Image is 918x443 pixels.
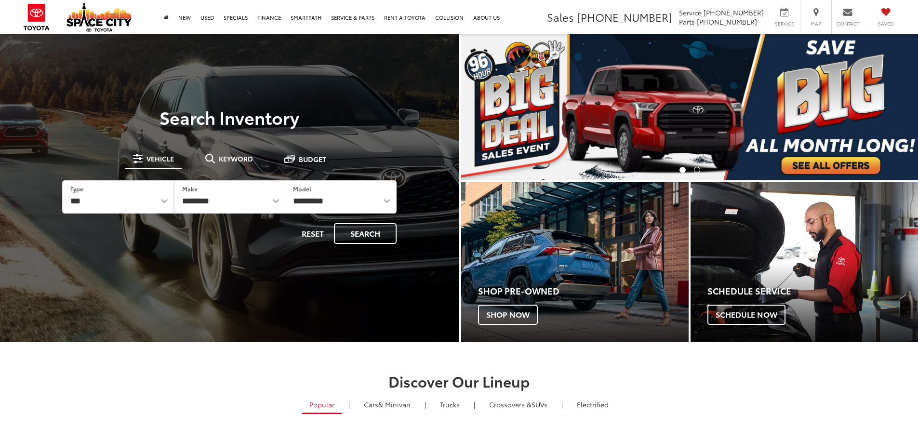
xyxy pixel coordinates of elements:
[489,400,532,409] span: Crossovers &
[707,305,785,325] span: Schedule Now
[120,373,799,389] h2: Discover Our Lineup
[433,396,467,413] a: Trucks
[478,305,538,325] span: Shop Now
[559,400,565,409] li: |
[679,8,702,17] span: Service
[40,107,419,127] h3: Search Inventory
[299,156,326,162] span: Budget
[837,20,859,27] span: Contact
[679,167,686,173] li: Go to slide number 1.
[679,17,695,27] span: Parts
[461,182,689,342] div: Toyota
[334,223,397,244] button: Search
[547,9,574,25] span: Sales
[482,396,555,413] a: SUVs
[694,167,700,173] li: Go to slide number 2.
[850,54,918,161] button: Click to view next picture.
[70,185,83,193] label: Type
[691,182,918,342] a: Schedule Service Schedule Now
[697,17,757,27] span: [PHONE_NUMBER]
[346,400,352,409] li: |
[461,54,530,161] button: Click to view previous picture.
[182,185,198,193] label: Make
[691,182,918,342] div: Toyota
[357,396,418,413] a: Cars
[378,400,411,409] span: & Minivan
[704,8,764,17] span: [PHONE_NUMBER]
[67,2,132,32] img: Space City Toyota
[461,182,689,342] a: Shop Pre-Owned Shop Now
[478,286,689,296] h4: Shop Pre-Owned
[875,20,896,27] span: Saved
[422,400,428,409] li: |
[302,396,342,414] a: Popular
[146,155,174,162] span: Vehicle
[577,9,672,25] span: [PHONE_NUMBER]
[805,20,826,27] span: Map
[707,286,918,296] h4: Schedule Service
[471,400,478,409] li: |
[293,185,311,193] label: Model
[570,396,616,413] a: Electrified
[219,155,253,162] span: Keyword
[293,223,332,244] button: Reset
[773,20,795,27] span: Service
